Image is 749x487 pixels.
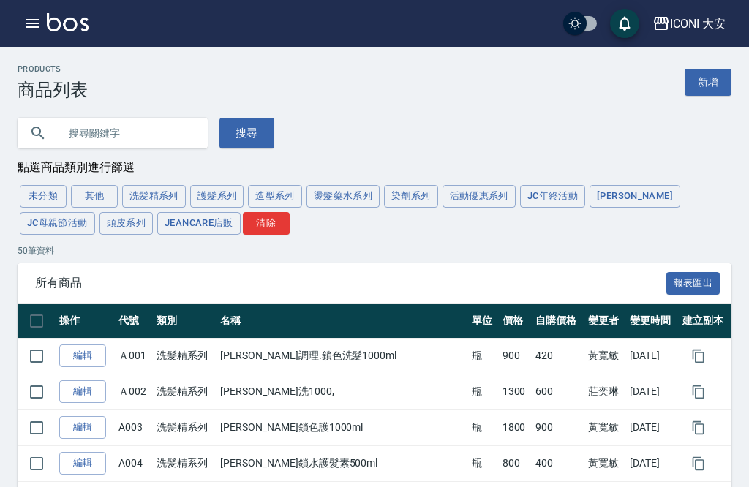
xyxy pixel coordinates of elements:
[115,338,153,374] td: Ａ001
[468,338,498,374] td: 瓶
[59,380,106,403] a: 編輯
[20,185,67,208] button: 未分類
[217,374,468,409] td: [PERSON_NAME]洗1000,
[306,185,380,208] button: 燙髮藥水系列
[153,374,217,409] td: 洗髪精系列
[499,374,532,409] td: 1300
[532,374,584,409] td: 600
[71,185,118,208] button: 其他
[584,338,626,374] td: 黃寬敏
[219,118,274,148] button: 搜尋
[47,13,89,31] img: Logo
[18,64,88,74] h2: Products
[584,445,626,481] td: 黃寬敏
[59,113,196,153] input: 搜尋關鍵字
[610,9,639,38] button: save
[122,185,186,208] button: 洗髪精系列
[626,409,679,445] td: [DATE]
[115,374,153,409] td: Ａ002
[468,445,498,481] td: 瓶
[666,275,720,289] a: 報表匯出
[520,185,585,208] button: JC年終活動
[115,304,153,339] th: 代號
[670,15,726,33] div: ICONI 大安
[153,304,217,339] th: 類別
[115,445,153,481] td: A004
[532,445,584,481] td: 400
[217,445,468,481] td: [PERSON_NAME]鎖水護髮素500ml
[468,374,498,409] td: 瓶
[666,272,720,295] button: 報表匯出
[679,304,731,339] th: 建立副本
[443,185,516,208] button: 活動優惠系列
[99,212,154,235] button: 頭皮系列
[532,409,584,445] td: 900
[217,304,468,339] th: 名稱
[626,338,679,374] td: [DATE]
[18,80,88,100] h3: 商品列表
[647,9,731,39] button: ICONI 大安
[217,338,468,374] td: [PERSON_NAME]調理.鎖色洗髮1000ml
[18,244,731,257] p: 50 筆資料
[59,344,106,367] a: 編輯
[56,304,115,339] th: 操作
[584,304,626,339] th: 變更者
[499,304,532,339] th: 價格
[217,409,468,445] td: [PERSON_NAME]鎖色護1000ml
[584,409,626,445] td: 黃寬敏
[248,185,302,208] button: 造型系列
[153,409,217,445] td: 洗髪精系列
[115,409,153,445] td: A003
[468,304,498,339] th: 單位
[18,160,731,175] div: 點選商品類別進行篩選
[626,304,679,339] th: 變更時間
[157,212,241,235] button: JeanCare店販
[59,452,106,475] a: 編輯
[499,338,532,374] td: 900
[584,374,626,409] td: 莊奕琳
[468,409,498,445] td: 瓶
[626,374,679,409] td: [DATE]
[590,185,680,208] button: [PERSON_NAME]
[243,212,290,235] button: 清除
[153,445,217,481] td: 洗髪精系列
[59,416,106,439] a: 編輯
[499,409,532,445] td: 1800
[35,276,666,290] span: 所有商品
[384,185,438,208] button: 染劑系列
[190,185,244,208] button: 護髮系列
[499,445,532,481] td: 800
[153,338,217,374] td: 洗髪精系列
[532,304,584,339] th: 自購價格
[626,445,679,481] td: [DATE]
[685,69,731,96] a: 新增
[532,338,584,374] td: 420
[20,212,95,235] button: JC母親節活動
